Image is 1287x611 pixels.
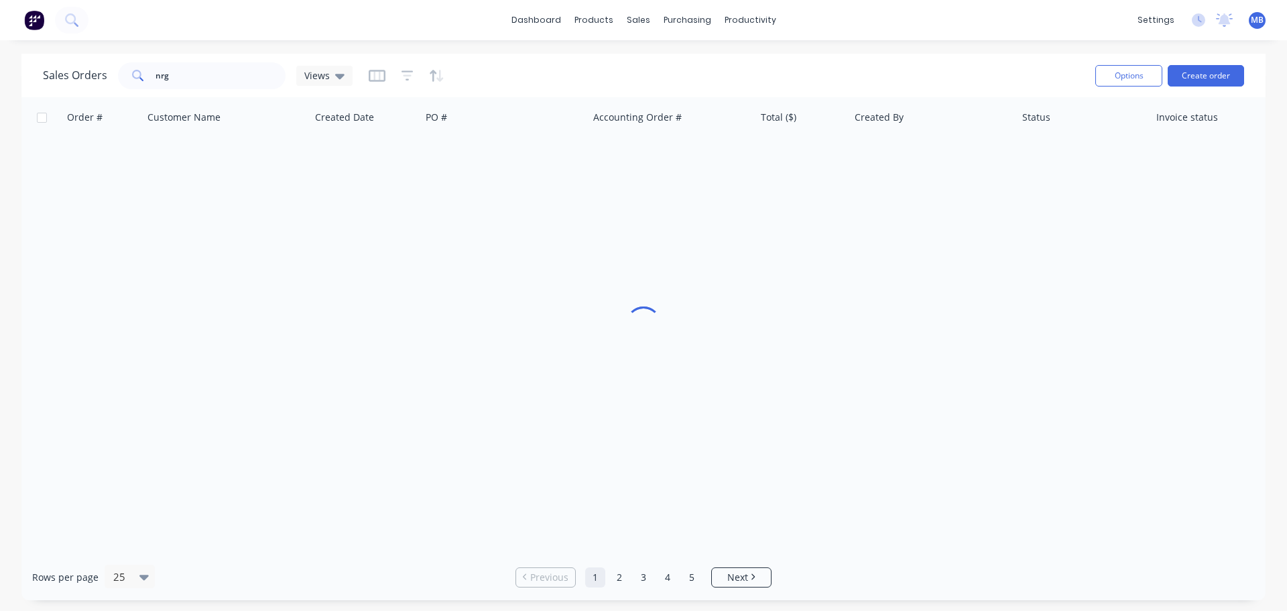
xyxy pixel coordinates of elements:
div: products [568,10,620,30]
div: Invoice status [1156,111,1218,124]
input: Search... [156,62,286,89]
a: Page 5 [682,567,702,588]
div: purchasing [657,10,718,30]
a: Page 1 is your current page [585,567,605,588]
div: sales [620,10,657,30]
div: Customer Name [147,111,221,124]
a: Page 4 [658,567,678,588]
span: Previous [530,571,568,584]
a: Page 3 [633,567,654,588]
ul: Pagination [510,567,777,588]
span: Rows per page [32,571,99,584]
div: Total ($) [761,111,796,124]
a: Previous page [516,571,575,584]
div: Created By [855,111,904,124]
div: Created Date [315,111,374,124]
button: Create order [1168,65,1244,87]
div: Accounting Order # [593,111,682,124]
span: MB [1251,14,1264,26]
div: Order # [67,111,103,124]
div: Status [1022,111,1050,124]
button: Options [1095,65,1162,87]
div: productivity [718,10,783,30]
div: PO # [426,111,447,124]
img: Factory [24,10,44,30]
div: settings [1131,10,1181,30]
a: Next page [712,571,771,584]
a: dashboard [505,10,568,30]
span: Next [727,571,748,584]
a: Page 2 [609,567,629,588]
h1: Sales Orders [43,69,107,82]
span: Views [304,68,330,82]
